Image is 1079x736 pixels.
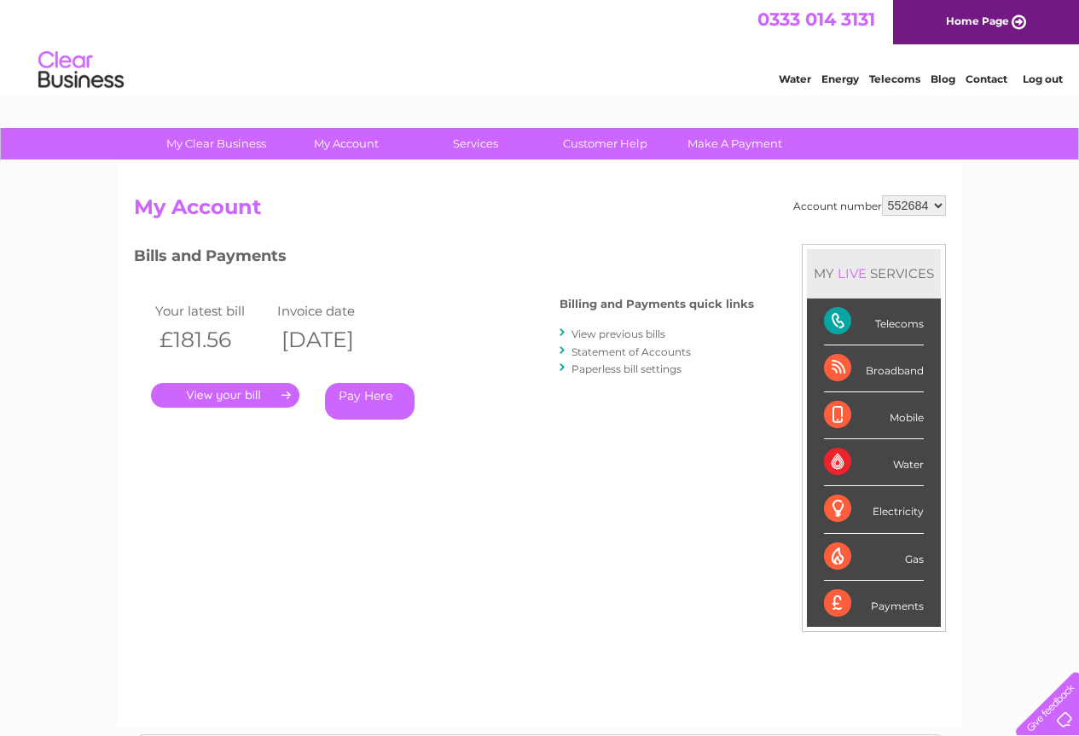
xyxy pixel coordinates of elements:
[824,345,924,392] div: Broadband
[779,72,811,85] a: Water
[151,322,274,357] th: £181.56
[793,195,946,216] div: Account number
[273,299,396,322] td: Invoice date
[824,298,924,345] div: Telecoms
[151,383,299,408] a: .
[571,362,682,375] a: Paperless bill settings
[560,298,754,310] h4: Billing and Payments quick links
[824,581,924,627] div: Payments
[824,439,924,486] div: Water
[146,128,287,159] a: My Clear Business
[931,72,955,85] a: Blog
[824,486,924,533] div: Electricity
[38,44,125,96] img: logo.png
[535,128,676,159] a: Customer Help
[807,249,941,298] div: MY SERVICES
[869,72,920,85] a: Telecoms
[571,345,691,358] a: Statement of Accounts
[405,128,546,159] a: Services
[834,265,870,281] div: LIVE
[276,128,416,159] a: My Account
[134,244,754,274] h3: Bills and Payments
[571,327,665,340] a: View previous bills
[1023,72,1063,85] a: Log out
[151,299,274,322] td: Your latest bill
[134,195,946,228] h2: My Account
[137,9,943,83] div: Clear Business is a trading name of Verastar Limited (registered in [GEOGRAPHIC_DATA] No. 3667643...
[966,72,1007,85] a: Contact
[824,534,924,581] div: Gas
[824,392,924,439] div: Mobile
[821,72,859,85] a: Energy
[664,128,805,159] a: Make A Payment
[273,322,396,357] th: [DATE]
[757,9,875,30] a: 0333 014 3131
[325,383,415,420] a: Pay Here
